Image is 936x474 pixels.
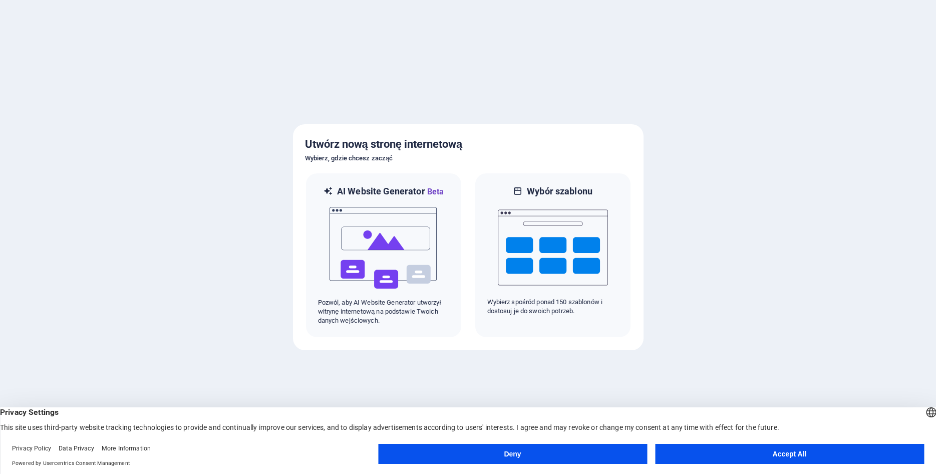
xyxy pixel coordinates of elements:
[305,152,632,164] h6: Wybierz, gdzie chcesz zacząć
[305,136,632,152] h5: Utwórz nową stronę internetową
[329,198,439,298] img: ai
[337,185,444,198] h6: AI Website Generator
[474,172,632,338] div: Wybór szablonuWybierz spośród ponad 150 szablonów i dostosuj je do swoich potrzeb.
[487,298,618,316] p: Wybierz spośród ponad 150 szablonów i dostosuj je do swoich potrzeb.
[527,185,592,197] h6: Wybór szablonu
[305,172,462,338] div: AI Website GeneratorBetaaiPozwól, aby AI Website Generator utworzył witrynę internetową na podsta...
[425,187,444,196] span: Beta
[318,298,449,325] p: Pozwól, aby AI Website Generator utworzył witrynę internetową na podstawie Twoich danych wejściow...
